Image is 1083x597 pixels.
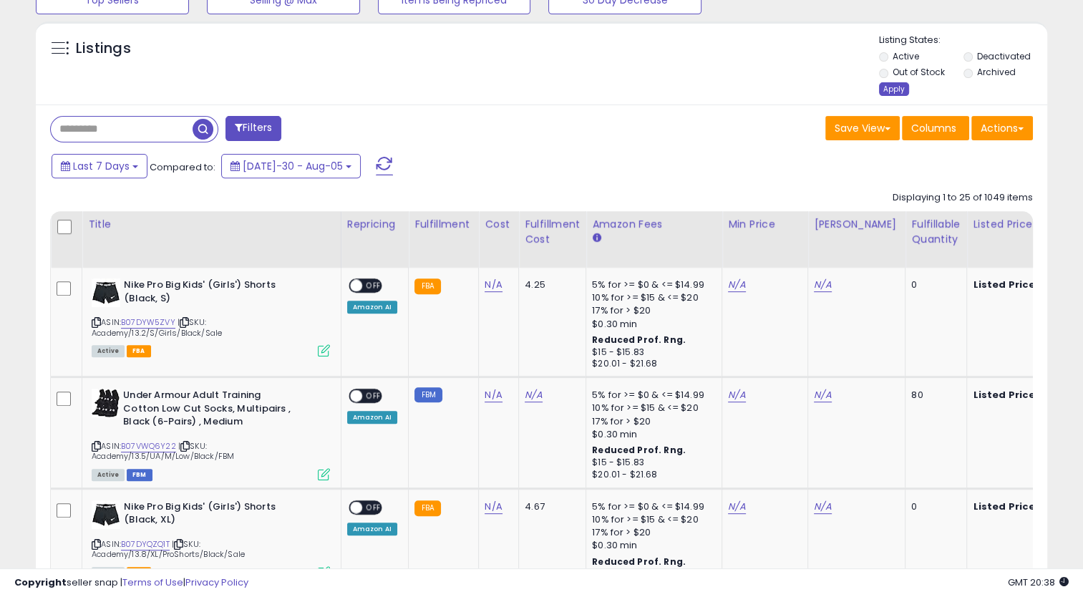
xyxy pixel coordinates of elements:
[347,411,397,424] div: Amazon AI
[728,500,745,514] a: N/A
[362,390,385,402] span: OFF
[973,278,1038,291] b: Listed Price:
[92,278,120,307] img: 411uoBBdqJL._SL40_.jpg
[485,500,502,514] a: N/A
[973,500,1038,513] b: Listed Price:
[127,345,151,357] span: FBA
[92,538,245,560] span: | SKU: Academy/13.8/XL/ProShorts/Black/Sale
[525,217,580,247] div: Fulfillment Cost
[592,526,711,539] div: 17% for > $20
[1008,576,1069,589] span: 2025-08-13 20:38 GMT
[124,500,298,530] b: Nike Pro Big Kids' (Girls') Shorts (Black, XL)
[592,358,711,370] div: $20.01 - $21.68
[225,116,281,141] button: Filters
[592,402,711,414] div: 10% for >= $15 & <= $20
[893,191,1033,205] div: Displaying 1 to 25 of 1049 items
[73,159,130,173] span: Last 7 Days
[814,278,831,292] a: N/A
[973,388,1038,402] b: Listed Price:
[879,34,1047,47] p: Listing States:
[92,500,120,529] img: 411uoBBdqJL._SL40_.jpg
[592,428,711,441] div: $0.30 min
[592,318,711,331] div: $0.30 min
[977,66,1016,78] label: Archived
[814,388,831,402] a: N/A
[414,217,472,232] div: Fulfillment
[14,576,248,590] div: seller snap | |
[76,39,131,59] h5: Listings
[525,388,542,402] a: N/A
[92,316,222,338] span: | SKU: Academy/13.2/S/Girls/Black/Sale
[92,389,330,479] div: ASIN:
[592,513,711,526] div: 10% for >= $15 & <= $20
[592,217,716,232] div: Amazon Fees
[825,116,900,140] button: Save View
[92,389,120,417] img: 41Q4DR7iNlL._SL40_.jpg
[592,500,711,513] div: 5% for >= $0 & <= $14.99
[911,121,956,135] span: Columns
[243,159,343,173] span: [DATE]-30 - Aug-05
[911,500,956,513] div: 0
[911,389,956,402] div: 80
[592,291,711,304] div: 10% for >= $15 & <= $20
[592,334,686,346] b: Reduced Prof. Rng.
[525,500,575,513] div: 4.67
[88,217,335,232] div: Title
[902,116,969,140] button: Columns
[893,50,919,62] label: Active
[124,278,298,309] b: Nike Pro Big Kids' (Girls') Shorts (Black, S)
[592,278,711,291] div: 5% for >= $0 & <= $14.99
[592,457,711,469] div: $15 - $15.83
[121,316,175,329] a: B07DYW5ZVY
[122,576,183,589] a: Terms of Use
[14,576,67,589] strong: Copyright
[414,500,441,516] small: FBA
[414,278,441,294] small: FBA
[150,160,215,174] span: Compared to:
[127,469,152,481] span: FBM
[221,154,361,178] button: [DATE]-30 - Aug-05
[485,388,502,402] a: N/A
[347,217,402,232] div: Repricing
[879,82,909,96] div: Apply
[121,440,176,452] a: B07VWQ6Y22
[592,444,686,456] b: Reduced Prof. Rng.
[911,217,961,247] div: Fulfillable Quantity
[971,116,1033,140] button: Actions
[592,539,711,552] div: $0.30 min
[121,538,170,550] a: B07DYQZQ1T
[123,389,297,432] b: Under Armour Adult Training Cotton Low Cut Socks, Multipairs , Black (6-Pairs) , Medium
[814,500,831,514] a: N/A
[92,440,234,462] span: | SKU: Academy/13.5/UA/M/Low/Black/FBM
[728,217,802,232] div: Min Price
[92,469,125,481] span: All listings currently available for purchase on Amazon
[92,278,330,355] div: ASIN:
[485,217,513,232] div: Cost
[893,66,945,78] label: Out of Stock
[347,301,397,314] div: Amazon AI
[592,469,711,481] div: $20.01 - $21.68
[911,278,956,291] div: 0
[977,50,1031,62] label: Deactivated
[592,389,711,402] div: 5% for >= $0 & <= $14.99
[485,278,502,292] a: N/A
[185,576,248,589] a: Privacy Policy
[592,232,601,245] small: Amazon Fees.
[814,217,899,232] div: [PERSON_NAME]
[362,501,385,513] span: OFF
[52,154,147,178] button: Last 7 Days
[728,278,745,292] a: N/A
[728,388,745,402] a: N/A
[592,346,711,359] div: $15 - $15.83
[414,387,442,402] small: FBM
[592,415,711,428] div: 17% for > $20
[592,304,711,317] div: 17% for > $20
[347,523,397,535] div: Amazon AI
[92,500,330,577] div: ASIN:
[362,280,385,292] span: OFF
[92,345,125,357] span: All listings currently available for purchase on Amazon
[525,278,575,291] div: 4.25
